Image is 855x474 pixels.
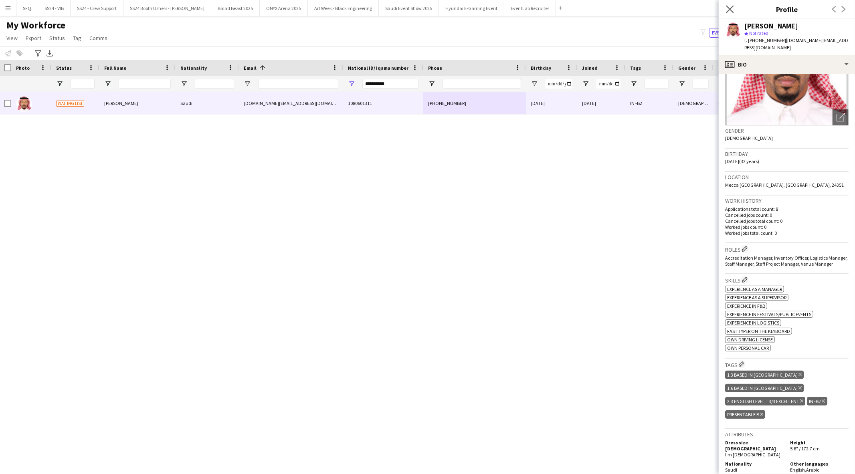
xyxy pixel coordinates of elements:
[104,100,138,106] span: [PERSON_NAME]
[258,79,338,89] input: Email Filter Input
[244,65,257,71] span: Email
[3,33,21,43] a: View
[727,328,790,334] span: Fast typer on the keyboard
[719,4,855,14] h3: Profile
[725,150,849,157] h3: Birthday
[727,345,769,351] span: Own Personal Car
[725,440,784,452] h5: Dress size [DEMOGRAPHIC_DATA]
[526,92,577,114] div: [DATE]
[630,80,637,87] button: Open Filter Menu
[104,80,111,87] button: Open Filter Menu
[718,65,728,71] span: City
[244,80,251,87] button: Open Filter Menu
[211,0,260,16] button: Balad Beast 2025
[56,101,84,107] span: Waiting list
[678,80,685,87] button: Open Filter Menu
[749,30,768,36] span: Not rated
[744,22,798,30] div: [PERSON_NAME]
[582,80,589,87] button: Open Filter Menu
[504,0,556,16] button: EventLab Recruiter
[582,65,598,71] span: Joined
[180,80,188,87] button: Open Filter Menu
[725,173,849,181] h3: Location
[725,360,849,369] h3: Tags
[70,33,85,43] a: Tag
[727,303,765,309] span: Experience in F&B
[725,384,804,392] div: 1.6 Based in [GEOGRAPHIC_DATA]
[714,92,762,114] div: Makkah
[725,218,849,224] p: Cancelled jobs total count: 0
[38,0,71,16] button: SS24 - VIB
[725,410,765,419] div: Presentable B
[727,311,811,317] span: Experience in Festivals/Public Events
[725,135,773,141] span: [DEMOGRAPHIC_DATA]
[645,79,669,89] input: Tags Filter Input
[693,79,709,89] input: Gender Filter Input
[630,65,641,71] span: Tags
[16,96,32,112] img: Mohammed Barqawi
[6,34,18,42] span: View
[725,158,759,164] span: [DATE] (32 years)
[725,467,737,473] span: Saudi
[428,65,442,71] span: Phone
[16,0,38,16] button: SFQ
[673,92,714,114] div: [DEMOGRAPHIC_DATA]
[725,245,849,253] h3: Roles
[806,467,819,473] span: Arabic
[727,286,782,292] span: Experience as a Manager
[833,109,849,125] div: Open photos pop-in
[362,79,418,89] input: National ID/ Iqama number Filter Input
[45,48,55,58] app-action-btn: Export XLSX
[308,0,379,16] button: Art Week - Black Engineering
[89,34,107,42] span: Comms
[807,397,827,405] div: IN -B2
[725,230,849,236] p: Worked jobs total count: 0
[577,92,625,114] div: [DATE]
[727,337,773,343] span: Own Driving License
[33,48,43,58] app-action-btn: Advanced filters
[49,34,65,42] span: Status
[195,79,234,89] input: Nationality Filter Input
[73,34,81,42] span: Tag
[86,33,111,43] a: Comms
[744,37,786,43] span: t. [PHONE_NUMBER]
[379,0,439,16] button: Saudi Event Show 2025
[56,65,72,71] span: Status
[725,276,849,284] h3: Skills
[790,467,806,473] span: English ,
[176,92,239,114] div: Saudi
[6,19,65,31] span: My Workforce
[16,65,30,71] span: Photo
[725,431,849,438] h3: Attributes
[423,92,526,114] div: [PHONE_NUMBER]
[725,197,849,204] h3: Work history
[180,65,207,71] span: Nationality
[260,0,308,16] button: ONYX Arena 2025
[725,212,849,218] p: Cancelled jobs count: 0
[790,461,849,467] h5: Other languages
[678,65,695,71] span: Gender
[727,294,786,301] span: Experience as a Supervisor
[531,65,551,71] span: Birthday
[725,127,849,134] h3: Gender
[56,80,63,87] button: Open Filter Menu
[531,80,538,87] button: Open Filter Menu
[790,446,820,452] span: 5'8" / 172.7 cm
[744,37,848,50] span: | [DOMAIN_NAME][EMAIL_ADDRESS][DOMAIN_NAME]
[348,100,372,106] span: 1080601311
[545,79,572,89] input: Birthday Filter Input
[22,33,44,43] a: Export
[725,461,784,467] h5: Nationality
[725,452,780,458] span: I'm [DEMOGRAPHIC_DATA]
[725,255,848,267] span: Accreditation Manager, Inventory Officer, Logistics Manager, Staff Manager, Staff Project Manager...
[725,224,849,230] p: Worked jobs count: 0
[46,33,68,43] a: Status
[725,371,804,379] div: 1.3 Based in [GEOGRAPHIC_DATA]
[719,55,855,74] div: Bio
[725,182,844,188] span: Mecca [GEOGRAPHIC_DATA], [GEOGRAPHIC_DATA], 24351
[123,0,211,16] button: SS24 Booth Ushers - [PERSON_NAME]
[443,79,521,89] input: Phone Filter Input
[725,397,805,405] div: 2.3 English Level = 3/3 Excellent
[71,79,95,89] input: Status Filter Input
[239,92,343,114] div: [DOMAIN_NAME][EMAIL_ADDRESS][DOMAIN_NAME]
